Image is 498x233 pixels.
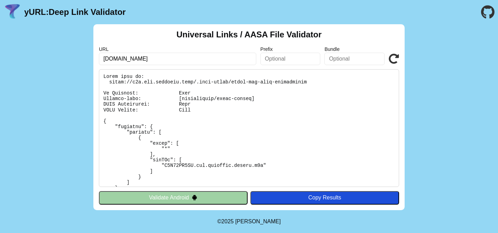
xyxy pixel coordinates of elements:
button: Copy Results [250,191,399,204]
input: Optional [260,53,321,65]
button: Validate Android [99,191,248,204]
label: Prefix [260,46,321,52]
div: Copy Results [254,195,396,201]
a: yURL:Deep Link Validator [24,7,126,17]
input: Required [99,53,256,65]
a: Michael Ibragimchayev's Personal Site [235,218,281,224]
img: yURL Logo [3,3,21,21]
span: 2025 [221,218,234,224]
label: URL [99,46,256,52]
pre: Lorem ipsu do: sitam://c2a.eli.seddoeiu.temp/.inci-utlab/etdol-mag-aliq-enimadminim Ve Quisnost: ... [99,69,399,187]
footer: © [217,210,280,233]
input: Optional [324,53,385,65]
h2: Universal Links / AASA File Validator [176,30,322,39]
img: droidIcon.svg [192,195,197,200]
label: Bundle [324,46,385,52]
